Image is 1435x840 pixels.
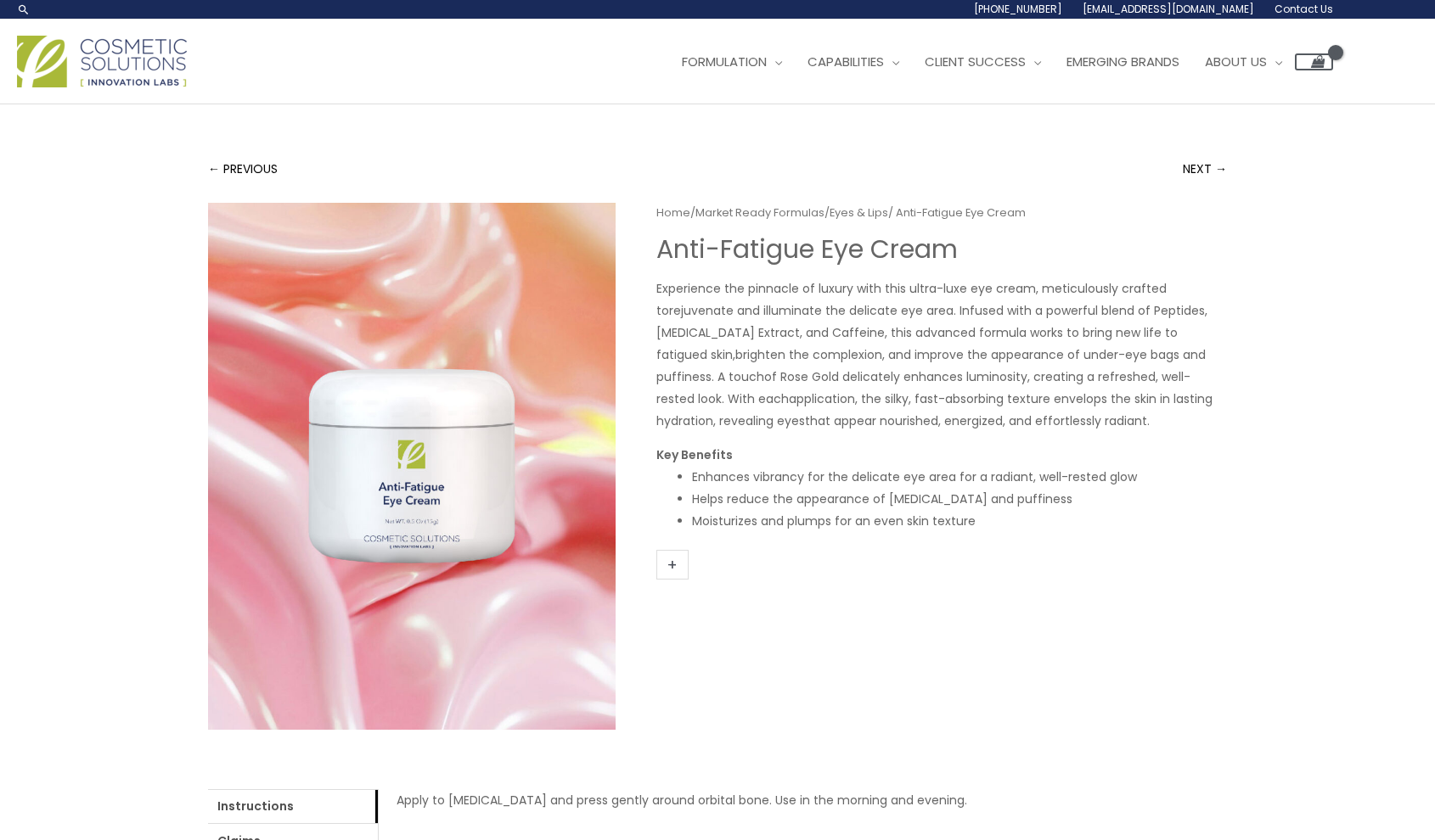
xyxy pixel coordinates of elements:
a: Capabilities [795,36,912,87]
nav: Breadcrumb [656,203,1227,223]
a: Market Ready Formulas [695,204,824,221]
span: application, the silky, fast-absorbing texture envelops the skin in lasting hydration, revealing ... [656,390,1213,429]
a: NEXT → [1183,152,1227,186]
span: rejuvenate and illuminate the delicate eye area. Infused with a powerful blend of Peptides, [669,302,1207,319]
li: Helps reduce the appearance of [MEDICAL_DATA] and puffiness [692,488,1227,510]
span: Formulation [682,53,767,70]
a: Eyes & Lips [830,204,888,221]
p: Apply to [MEDICAL_DATA] and press gently around orbital bone. Use in the morning and evening. [397,789,1209,811]
a: Formulation [669,36,795,87]
a: Emerging Brands [1054,36,1192,87]
a: + [656,550,689,580]
a: Instructions [208,789,378,823]
a: About Us [1192,36,1295,87]
span: that appear nourished, energized, and effortlessly radiant. [805,412,1150,429]
strong: Key Benefits [656,446,733,463]
li: Moisturizes and plumps for an even skin texture [692,510,1227,532]
span: [PHONE_NUMBER] [974,2,1062,16]
span: of Rose Gold delicately enhances luminosity, creating a refreshed, well-rested look. With each [656,368,1190,407]
span: Client Success [925,53,1026,70]
span: Contact Us [1275,2,1333,16]
img: Anti Fatigue Eye Cream [208,203,616,729]
li: Enhances vibrancy for the delicate eye area for a radiant, well-rested glow [692,466,1227,488]
span: [EMAIL_ADDRESS][DOMAIN_NAME] [1083,2,1254,16]
span: Emerging Brands [1066,53,1179,70]
nav: Site Navigation [656,36,1333,87]
a: View Shopping Cart, empty [1295,53,1333,70]
h1: Anti-Fatigue Eye Cream [656,234,1227,265]
a: Client Success [912,36,1054,87]
a: Search icon link [17,3,31,16]
span: Experience the pinnacle of luxury with this ultra-luxe eye cream, meticulously crafted to [656,280,1167,319]
span: brighten the complexion, and improve the appearance of under-eye bags and puffiness. A touch [656,346,1206,385]
a: Home [656,204,690,221]
img: Cosmetic Solutions Logo [17,36,187,87]
a: ← PREVIOUS [208,152,278,186]
span: About Us [1205,53,1267,70]
span: Capabilities [808,53,884,70]
span: [MEDICAL_DATA] Extract, and Caffeine, this advanced formula works to bring new life to fatigued s... [656,324,1178,363]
